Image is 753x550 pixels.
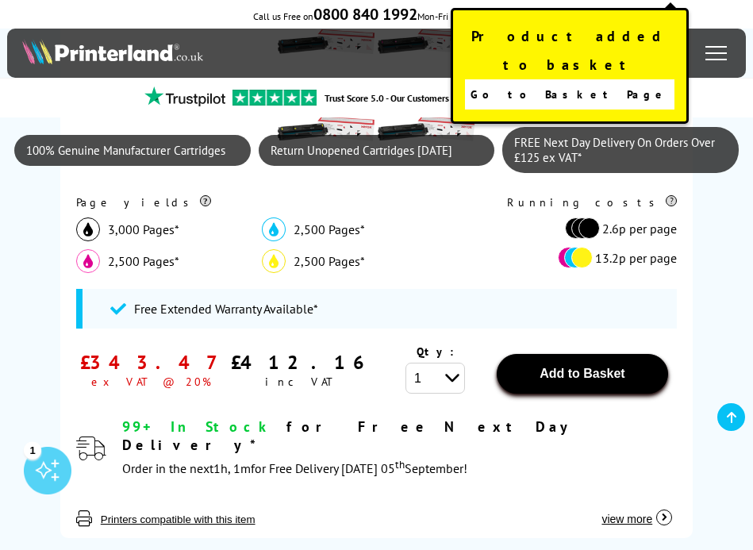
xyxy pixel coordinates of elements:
[597,496,677,526] button: view more
[134,301,318,317] span: Free Extended Warranty Available*
[76,217,100,241] img: black_icon.svg
[507,217,677,239] li: 2.6p per page
[507,195,677,210] div: Running costs
[76,249,100,273] img: magenta_icon.svg
[325,92,616,104] a: Trust Score 5.0 - Our Customers Love Us -Read over 8,000 Great Reviews!
[122,417,273,436] span: 99+ In Stock
[601,513,652,525] span: view more
[232,90,317,106] img: trustpilot rating
[96,513,260,526] button: Printers compatible with this item
[91,375,211,389] div: ex VAT @ 20%
[514,135,727,165] span: FREE Next Day Delivery On Orders Over £125 ex VAT*
[265,375,337,389] div: inc VAT
[108,221,179,237] span: 3,000 Pages*
[213,460,251,476] span: 1h, 1m
[262,217,286,241] img: cyan_icon.svg
[271,143,452,158] span: Return Unopened Cartridges [DATE]
[294,253,365,269] span: 2,500 Pages*
[26,143,225,158] span: 100% Genuine Manufacturer Cartridges
[108,253,179,269] span: 2,500 Pages*
[497,354,668,394] button: Add to Basket
[122,460,467,476] span: Order in the next for Free Delivery [DATE] 05 September!
[231,350,371,375] div: £412.16
[465,79,674,110] a: Go to Basket Page
[76,195,489,210] div: Page yields
[395,457,405,471] sup: th
[451,8,689,124] div: Product added to basket
[313,4,417,25] b: 0800 840 1992
[22,39,376,67] a: Printerland Logo
[313,10,417,22] a: 0800 840 1992
[471,83,668,106] span: Go to Basket Page
[22,39,202,64] img: Printerland Logo
[137,87,232,106] img: trustpilot rating
[417,344,454,359] span: Qty:
[122,417,575,454] span: for Free Next Day Delivery*
[294,221,365,237] span: 2,500 Pages*
[262,249,286,273] img: yellow_icon.svg
[24,441,41,459] div: 1
[122,417,677,480] div: modal_delivery
[540,367,625,380] span: Add to Basket
[507,247,677,268] li: 13.2p per page
[80,350,221,375] div: £343.47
